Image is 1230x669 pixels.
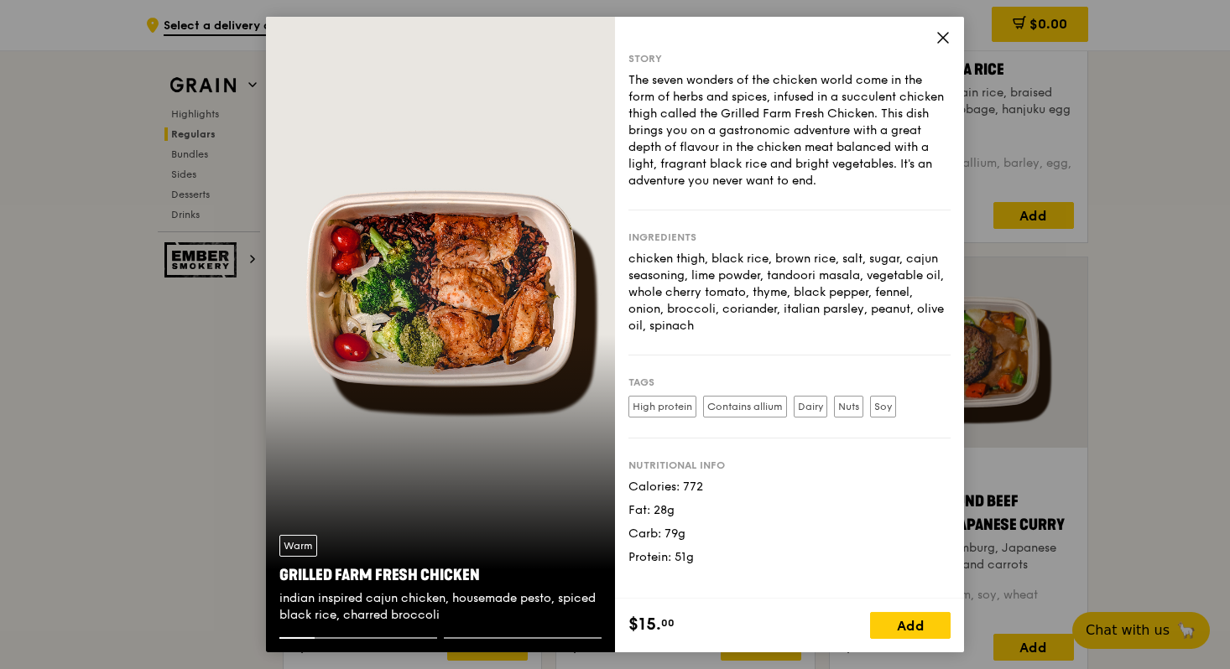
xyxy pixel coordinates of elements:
span: $15. [628,612,661,637]
div: indian inspired cajun chicken, housemade pesto, spiced black rice, charred broccoli [279,590,602,624]
div: The seven wonders of the chicken world come in the form of herbs and spices, infused in a succule... [628,72,951,189]
div: Add [870,612,951,639]
div: Calories: 772 [628,479,951,495]
div: Ingredients [628,231,951,244]
div: Protein: 51g [628,549,951,566]
label: Soy [870,396,896,417]
div: Grilled Farm Fresh Chicken [279,563,602,587]
label: Contains allium [703,396,787,417]
div: Tags [628,376,951,389]
div: Nutritional info [628,459,951,472]
div: Fat: 28g [628,502,951,519]
div: Carb: 79g [628,526,951,542]
div: Story [628,52,951,65]
span: 00 [661,616,675,630]
label: Nuts [834,396,863,417]
label: High protein [628,396,696,417]
label: Dairy [794,396,827,417]
div: chicken thigh, black rice, brown rice, salt, sugar, cajun seasoning, lime powder, tandoori masala... [628,251,951,334]
div: Warm [279,535,317,557]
